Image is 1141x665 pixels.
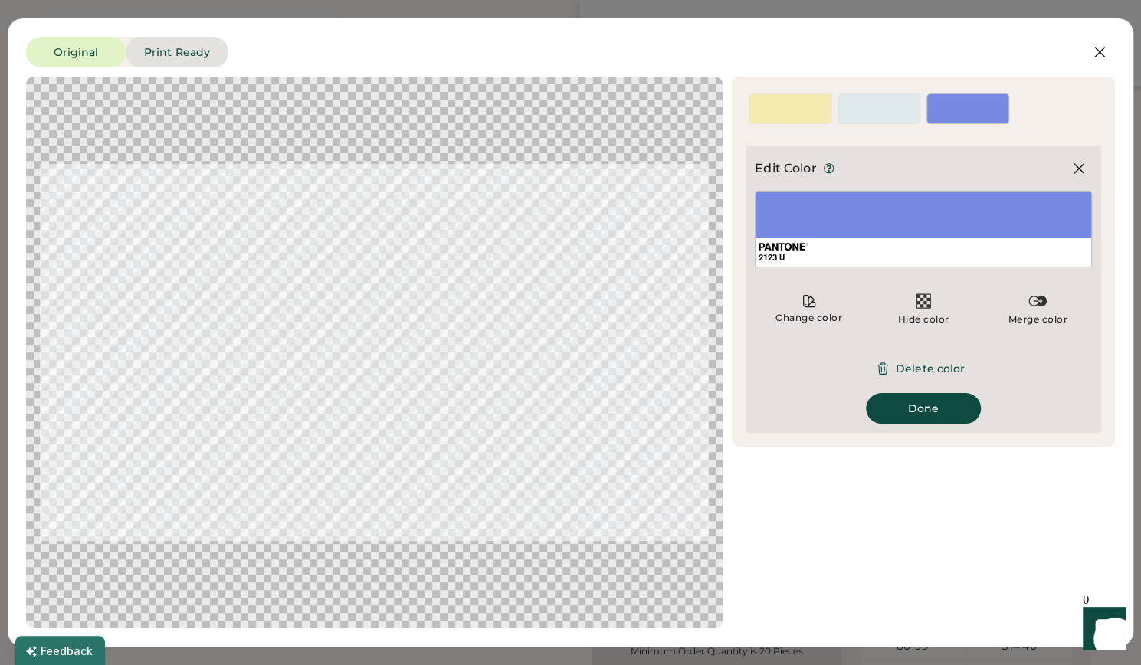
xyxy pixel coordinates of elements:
button: Print Ready [126,37,228,67]
img: Pantone Logo [759,243,808,251]
iframe: Front Chat [1068,596,1134,662]
div: Merge color [1008,313,1068,326]
div: Edit Color [755,159,817,178]
div: 2123 U [759,252,1088,264]
div: Change color [775,312,843,324]
button: Done [866,393,981,424]
button: Delete color [864,353,983,384]
button: Original [26,37,126,67]
img: Transparent.svg [914,292,933,310]
img: Merge%20Color.svg [1028,292,1047,310]
div: Hide color [897,313,949,326]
